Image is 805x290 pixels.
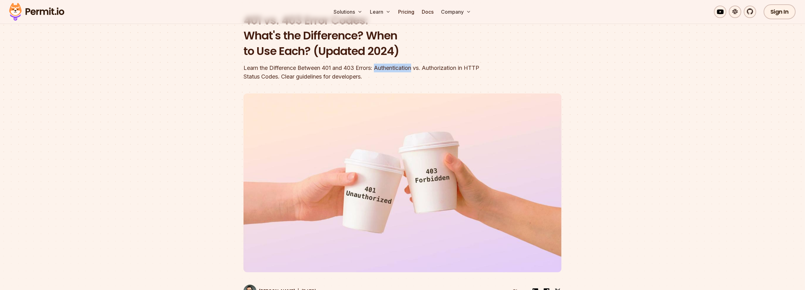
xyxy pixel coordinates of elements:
[396,6,417,18] a: Pricing
[243,93,562,272] img: 401 vs. 403 Error Codes: What's the Difference? When to Use Each? (Updated 2024)
[439,6,474,18] button: Company
[367,6,393,18] button: Learn
[243,64,482,81] div: Learn the Difference Between 401 and 403 Errors: Authentication vs. Authorization in HTTP Status ...
[243,13,482,59] h1: 401 vs. 403 Error Codes: What's the Difference? When to Use Each? (Updated 2024)
[6,1,67,22] img: Permit logo
[419,6,436,18] a: Docs
[331,6,365,18] button: Solutions
[764,4,796,19] a: Sign In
